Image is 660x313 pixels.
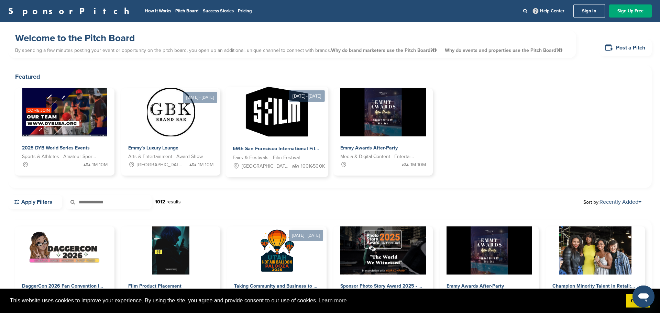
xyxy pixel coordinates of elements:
span: Sort by: [583,199,641,205]
span: results [166,199,181,205]
img: Sponsorpitch & [22,88,107,136]
span: Emmy's Luxury Lounge [128,145,178,151]
span: Why do brand marketers use the Pitch Board? [331,47,438,53]
span: Taking Community and Business to [GEOGRAPHIC_DATA] with the [US_STATE] Hot Air Balloon Palooza [234,283,464,289]
span: [GEOGRAPHIC_DATA], [GEOGRAPHIC_DATA] [242,162,290,170]
span: Why do events and properties use the Pitch Board? [445,47,562,53]
img: Sponsorpitch & [147,88,195,136]
a: learn more about cookies [318,295,348,306]
span: Sports & Athletes - Amateur Sports Leagues [22,153,97,160]
iframe: Button to launch messaging window [632,286,654,308]
span: Film Product Placement [128,283,181,289]
img: Sponsorpitch & [340,88,426,136]
a: Recently Added [599,199,641,205]
a: Sign In [573,4,605,18]
span: [GEOGRAPHIC_DATA], [GEOGRAPHIC_DATA] [137,161,184,169]
a: Post a Pitch [599,39,652,56]
a: [DATE] - [DATE] Sponsorpitch & Emmy's Luxury Lounge Arts & Entertainment - Award Show [GEOGRAPHIC... [121,77,221,176]
a: Sponsorpitch & 2025 DYB World Series Events Sports & Athletes - Amateur Sports Leagues 1M-10M [15,88,114,176]
a: dismiss cookie message [626,294,650,308]
a: Success Stories [203,8,234,14]
span: Fairs & Festivals - Film Festival [233,154,300,161]
span: Sponsor Photo Story Award 2025 - Empower the 6th Annual Global Storytelling Competition [340,283,545,289]
img: Sponsorpitch & [559,226,631,275]
a: SponsorPitch [8,7,134,15]
a: How It Works [145,8,171,14]
span: DaggerCon 2026 Fan Convention in [GEOGRAPHIC_DATA], [GEOGRAPHIC_DATA] [22,283,205,289]
img: Sponsorpitch & [253,226,301,275]
a: Pitch Board [175,8,199,14]
p: By spending a few minutes posting your event or opportunity on the pitch board, you open up an ad... [15,44,569,56]
span: 100K-500K [301,162,325,170]
a: [DATE] - [DATE] Sponsorpitch & 69th San Francisco International Film Festival Fairs & Festivals -... [225,76,328,177]
span: Media & Digital Content - Entertainment [340,153,416,160]
strong: 1012 [155,199,165,205]
span: Emmy Awards After-Party [447,283,504,289]
span: 69th San Francisco International Film Festival [233,146,339,152]
div: [DATE] - [DATE] [289,90,325,102]
div: [DATE] - [DATE] [183,92,217,103]
span: 1M-10M [92,161,108,169]
img: Sponsorpitch & [340,226,426,275]
img: Sponsorpitch & [29,226,101,275]
div: [DATE] - [DATE] [289,230,323,241]
h1: Welcome to the Pitch Board [15,32,569,44]
a: Sign Up Free [609,4,652,18]
img: Sponsorpitch & [447,226,532,275]
span: 1M-10M [410,161,426,169]
a: Sponsorpitch & Emmy Awards After-Party Media & Digital Content - Entertainment 1M-10M [333,88,433,176]
a: Help Center [531,7,566,15]
span: 2025 DYB World Series Events [22,145,90,151]
span: This website uses cookies to improve your experience. By using the site, you agree and provide co... [10,295,621,306]
h2: Featured [15,72,645,81]
span: 1M-10M [198,161,213,169]
img: Sponsorpitch & [246,87,308,137]
a: Apply Filters [8,195,62,209]
span: Arts & Entertainment - Award Show [128,153,203,160]
span: Emmy Awards After-Party [340,145,398,151]
img: Sponsorpitch & [152,226,189,275]
a: Pricing [238,8,252,14]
